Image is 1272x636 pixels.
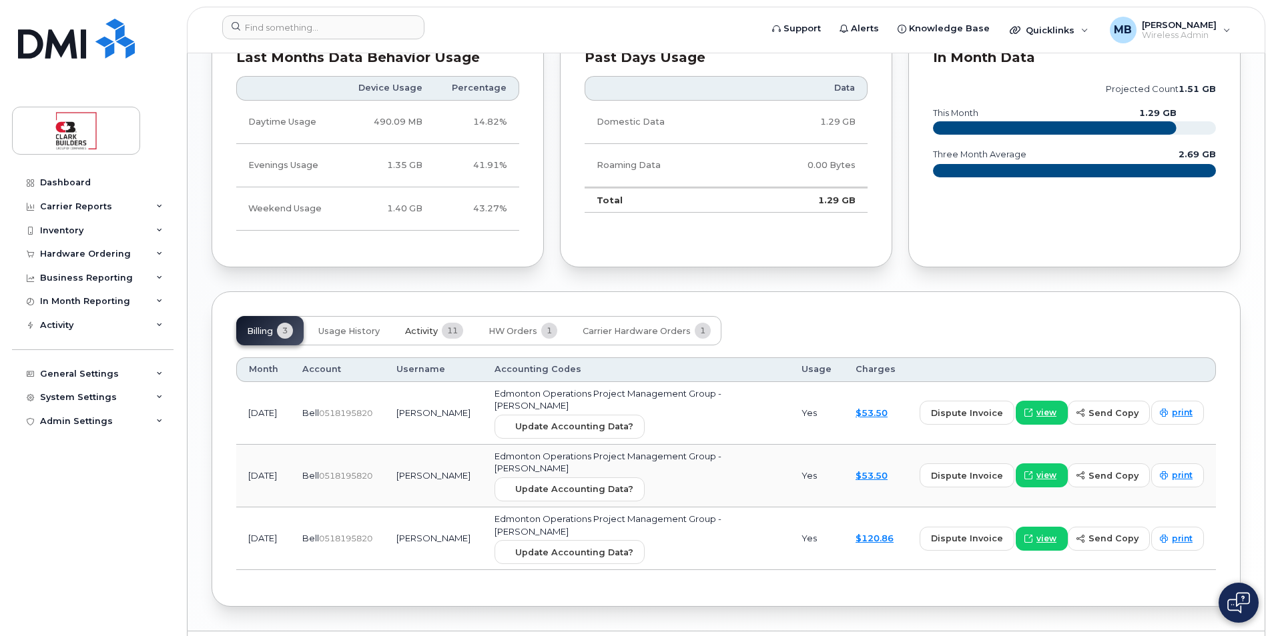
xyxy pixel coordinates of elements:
[1106,84,1216,94] text: projected count
[319,408,372,418] span: 0518195820
[1142,30,1217,41] span: Wireless Admin
[302,407,319,418] span: Bell
[495,388,721,411] span: Edmonton Operations Project Management Group - [PERSON_NAME]
[1227,592,1250,613] img: Open chat
[789,382,844,445] td: Yes
[585,51,868,65] div: Past Days Usage
[856,407,888,418] a: $53.50
[236,101,340,144] td: Daytime Usage
[1088,532,1139,545] span: send copy
[931,532,1003,545] span: dispute invoice
[1000,17,1098,43] div: Quicklinks
[583,326,691,337] span: Carrier Hardware Orders
[495,451,721,474] span: Edmonton Operations Project Management Group - [PERSON_NAME]
[340,144,434,187] td: 1.35 GB
[1172,533,1193,545] span: print
[585,101,743,144] td: Domestic Data
[384,357,483,381] th: Username
[783,22,821,35] span: Support
[789,445,844,507] td: Yes
[1172,469,1193,481] span: print
[495,513,721,537] span: Edmonton Operations Project Management Group - [PERSON_NAME]
[442,323,463,339] span: 11
[1088,407,1139,419] span: send copy
[830,15,888,42] a: Alerts
[789,357,844,381] th: Usage
[319,533,372,543] span: 0518195820
[933,51,1216,65] div: In Month Data
[743,76,868,100] th: Data
[932,108,978,118] text: this month
[1151,401,1204,425] a: print
[931,469,1003,482] span: dispute invoice
[1036,407,1056,419] span: view
[1036,533,1056,545] span: view
[236,51,519,65] div: Last Months Data Behavior Usage
[1142,19,1217,30] span: [PERSON_NAME]
[405,326,438,337] span: Activity
[1036,469,1056,481] span: view
[856,470,888,481] a: $53.50
[319,471,372,481] span: 0518195820
[236,187,519,231] tr: Friday from 6:00pm to Monday 8:00am
[743,144,868,187] td: 0.00 Bytes
[236,357,290,381] th: Month
[340,76,434,100] th: Device Usage
[515,483,633,495] span: Update Accounting Data?
[515,420,633,433] span: Update Accounting Data?
[1016,527,1068,551] a: view
[585,144,743,187] td: Roaming Data
[434,101,519,144] td: 14.82%
[222,15,424,39] input: Find something...
[844,357,908,381] th: Charges
[1151,463,1204,487] a: print
[1100,17,1240,43] div: Matthew Buttrey
[340,187,434,231] td: 1.40 GB
[931,407,1003,419] span: dispute invoice
[384,382,483,445] td: [PERSON_NAME]
[236,144,340,187] td: Evenings Usage
[236,382,290,445] td: [DATE]
[763,15,830,42] a: Support
[236,144,519,187] tr: Weekdays from 6:00pm to 8:00am
[1068,401,1150,425] button: send copy
[909,22,990,35] span: Knowledge Base
[1139,108,1177,118] text: 1.29 GB
[920,527,1014,551] button: dispute invoice
[585,187,743,213] td: Total
[302,533,319,543] span: Bell
[434,144,519,187] td: 41.91%
[1172,407,1193,419] span: print
[743,187,868,213] td: 1.29 GB
[1026,25,1074,35] span: Quicklinks
[495,540,645,564] button: Update Accounting Data?
[340,101,434,144] td: 490.09 MB
[236,507,290,570] td: [DATE]
[236,187,340,231] td: Weekend Usage
[1068,463,1150,487] button: send copy
[1179,84,1216,94] tspan: 1.51 GB
[743,101,868,144] td: 1.29 GB
[932,149,1026,159] text: three month average
[483,357,789,381] th: Accounting Codes
[1016,401,1068,425] a: view
[920,463,1014,487] button: dispute invoice
[888,15,999,42] a: Knowledge Base
[541,323,557,339] span: 1
[695,323,711,339] span: 1
[1114,22,1132,38] span: MB
[434,187,519,231] td: 43.27%
[302,470,319,481] span: Bell
[920,401,1014,425] button: dispute invoice
[318,326,380,337] span: Usage History
[1068,527,1150,551] button: send copy
[1151,527,1204,551] a: print
[1088,469,1139,482] span: send copy
[489,326,537,337] span: HW Orders
[856,533,894,543] a: $120.86
[434,76,519,100] th: Percentage
[495,415,645,439] button: Update Accounting Data?
[515,546,633,559] span: Update Accounting Data?
[851,22,879,35] span: Alerts
[384,445,483,507] td: [PERSON_NAME]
